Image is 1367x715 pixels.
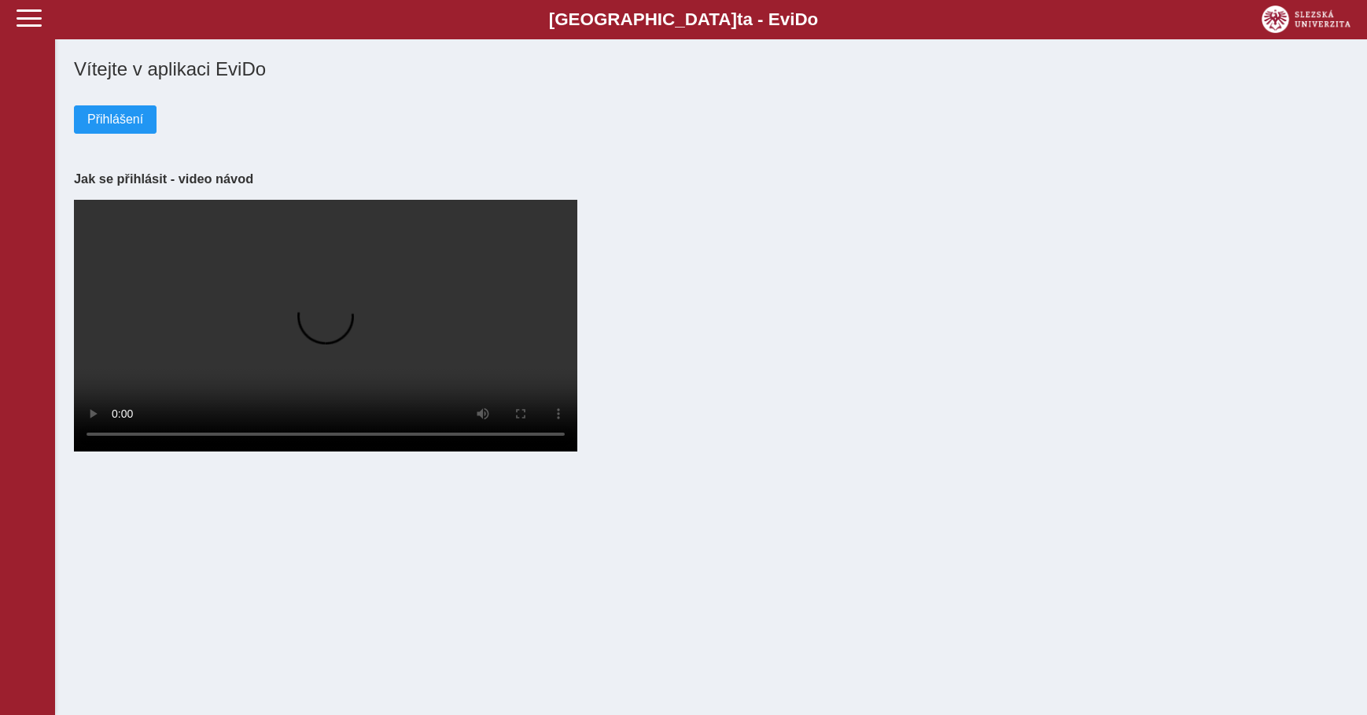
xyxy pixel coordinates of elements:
[74,200,577,451] video: Your browser does not support the video tag.
[74,58,1348,80] h1: Vítejte v aplikaci EviDo
[74,105,157,134] button: Přihlášení
[87,112,143,127] span: Přihlášení
[794,9,807,29] span: D
[74,171,1348,186] h3: Jak se přihlásit - video návod
[47,9,1320,30] b: [GEOGRAPHIC_DATA] a - Evi
[1262,6,1350,33] img: logo_web_su.png
[737,9,742,29] span: t
[808,9,819,29] span: o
